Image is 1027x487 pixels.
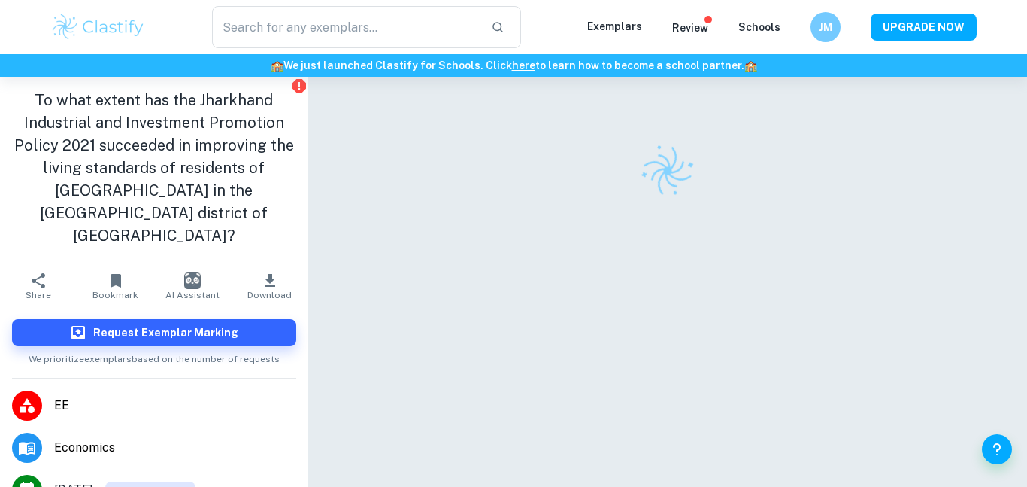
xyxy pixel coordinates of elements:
img: Clastify logo [50,12,146,42]
span: Download [247,290,292,300]
button: Request Exemplar Marking [12,319,296,346]
p: Review [672,20,708,36]
button: Download [231,265,307,307]
a: here [512,59,535,72]
button: Bookmark [77,265,153,307]
span: Economics [54,439,296,457]
span: 🏫 [271,59,283,72]
span: Bookmark [92,290,138,300]
span: AI Assistant [165,290,220,300]
span: Share [26,290,51,300]
a: Schools [738,21,780,33]
button: UPGRADE NOW [871,14,977,41]
img: AI Assistant [184,272,201,289]
button: Help and Feedback [982,434,1012,464]
h6: JM [817,19,835,35]
span: We prioritize exemplars based on the number of requests [29,346,280,366]
button: Report issue [294,80,305,91]
button: JM [810,12,841,42]
p: Exemplars [587,18,642,35]
input: Search for any exemplars... [212,6,479,48]
h1: To what extent has the Jharkhand Industrial and Investment Promotion Policy 2021 succeeded in imp... [12,89,296,247]
h6: We just launched Clastify for Schools. Click to learn how to become a school partner. [3,57,1024,74]
img: Clastify logo [632,135,703,206]
span: EE [54,397,296,415]
button: AI Assistant [154,265,231,307]
span: 🏫 [744,59,757,72]
h6: Request Exemplar Marking [93,324,238,341]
